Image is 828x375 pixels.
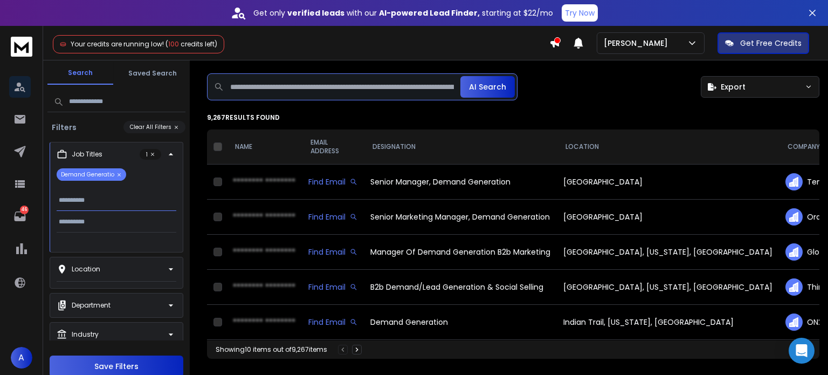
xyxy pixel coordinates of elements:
[302,129,364,165] th: EMAIL ADDRESS
[140,149,161,160] p: 1
[207,113,819,122] p: 9,267 results found
[364,235,557,270] td: Manager Of Demand Generation B2b Marketing
[123,121,185,133] button: Clear All Filters
[71,39,164,49] span: Your credits are running low!
[717,32,809,54] button: Get Free Credits
[460,76,515,98] button: AI Search
[253,8,553,18] p: Get only with our starting at $22/mo
[9,206,31,227] a: 46
[557,165,779,200] td: [GEOGRAPHIC_DATA]
[216,345,327,354] div: Showing 10 items out of 9,267 items
[364,129,557,165] th: DESIGNATION
[47,122,81,133] h3: Filters
[565,8,595,18] p: Try Now
[557,235,779,270] td: [GEOGRAPHIC_DATA], [US_STATE], [GEOGRAPHIC_DATA]
[57,168,126,181] p: Demand Generatio
[308,317,357,328] div: Find Email
[557,305,779,340] td: Indian Trail, [US_STATE], [GEOGRAPHIC_DATA]
[287,8,344,18] strong: verified leads
[72,265,100,274] p: Location
[308,176,357,187] div: Find Email
[308,212,357,222] div: Find Email
[557,129,779,165] th: LOCATION
[120,63,185,84] button: Saved Search
[604,38,672,49] p: [PERSON_NAME]
[168,39,179,49] span: 100
[226,129,302,165] th: NAME
[557,200,779,235] td: [GEOGRAPHIC_DATA]
[11,347,32,369] button: A
[364,270,557,305] td: B2b Demand/Lead Generation & Social Selling
[721,81,746,92] span: Export
[740,38,802,49] p: Get Free Credits
[557,340,779,375] td: [GEOGRAPHIC_DATA], [GEOGRAPHIC_DATA]
[379,8,480,18] strong: AI-powered Lead Finder,
[47,62,113,85] button: Search
[72,301,111,310] p: Department
[20,206,29,214] p: 46
[789,338,815,364] div: Open Intercom Messenger
[364,200,557,235] td: Senior Marketing Manager, Demand Generation
[308,282,357,292] div: Find Email
[11,37,32,57] img: logo
[364,165,557,200] td: Senior Manager, Demand Generation
[557,270,779,305] td: [GEOGRAPHIC_DATA], [US_STATE], [GEOGRAPHIC_DATA]
[562,4,598,22] button: Try Now
[364,305,557,340] td: Demand Generation
[72,330,99,339] p: Industry
[364,340,557,375] td: Demand Generation
[308,247,357,257] div: Find Email
[165,39,217,49] span: ( credits left)
[72,150,102,159] p: Job Titles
